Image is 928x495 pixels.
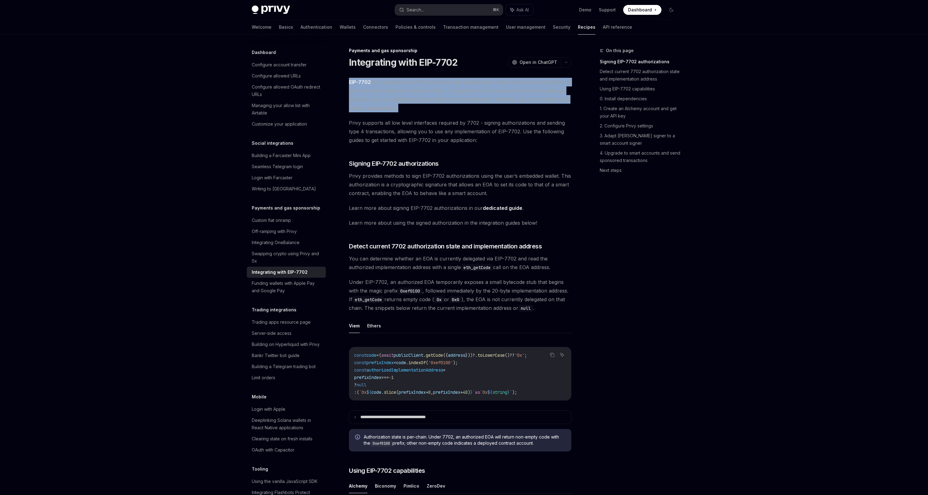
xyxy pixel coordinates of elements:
[599,7,616,13] a: Support
[247,476,326,487] a: Using the vanilla JavaScript SDK
[252,352,300,359] div: Bankr Twitter bot guide
[427,479,445,493] button: ZeroDev
[578,20,595,35] a: Recipes
[247,404,326,415] a: Login with Apple
[349,159,439,168] span: Signing EIP-7702 authorizations
[623,5,661,15] a: Dashboard
[349,79,371,85] a: EIP-7702
[448,352,465,358] span: address
[252,435,313,443] div: Clearing state on fresh installs
[395,4,503,15] button: Search...⌘K
[247,350,326,361] a: Bankr Twitter bot guide
[394,352,423,358] span: publicClient
[247,59,326,70] a: Configure account transfer
[480,389,487,395] span: `0x
[354,389,357,395] span: :
[426,360,428,365] span: (
[371,389,381,395] span: code
[449,296,462,303] code: 0x0
[252,363,316,370] div: Building a Telegram trading bot
[600,121,681,131] a: 2. Configure Privy settings
[340,20,356,35] a: Wallets
[470,389,473,395] span: }
[354,375,381,380] span: prefixIndex
[252,446,294,454] div: OAuth with Capacitor
[600,131,681,148] a: 3. Adapt [PERSON_NAME] signer to a smart account signer
[379,352,381,358] span: (
[252,306,296,314] h5: Trading integrations
[252,250,322,265] div: Swapping crypto using Privy and 0x
[506,4,533,15] button: Ask AI
[431,389,433,395] span: ,
[252,20,271,35] a: Welcome
[428,389,431,395] span: 8
[433,389,460,395] span: prefixIndex
[512,389,517,395] span: );
[349,278,571,312] span: Under EIP-7702, an authorized EOA temporarily exposes a small bytecode stub that begins with the ...
[252,217,291,224] div: Custom fiat onramp
[252,185,316,193] div: Writing to [GEOGRAPHIC_DATA]
[396,389,399,395] span: (
[460,389,463,395] span: +
[357,389,359,395] span: (
[355,435,361,441] svg: Info
[408,360,426,365] span: indexOf
[247,433,326,444] a: Clearing state on fresh installs
[247,328,326,339] a: Server-side access
[428,360,453,365] span: '0xef0100'
[252,83,322,98] div: Configure allowed OAuth redirect URLs
[349,218,571,227] span: Learn more about using the signed authorization in the integration guides below!
[349,78,571,112] span: is an upgrade to EVM blockchains that enables externally owned accounts (EOAs) to set their code ...
[252,318,311,326] div: Trading apps resource page
[252,393,267,401] h5: Mobile
[376,352,379,358] span: =
[252,49,276,56] h5: Dashboard
[247,81,326,100] a: Configure allowed OAuth redirect URLs
[367,318,381,333] button: Ethers
[349,466,425,475] span: Using EIP-7702 capabilities
[252,330,292,337] div: Server-side access
[349,172,571,198] span: Privy provides methods to sign EIP-7702 authorizations using the user’s embedded wallet. This aut...
[367,360,394,365] span: prefixIndex
[300,20,332,35] a: Authentication
[443,352,448,358] span: ({
[367,367,443,373] span: authorizedImplementationAddress
[396,20,436,35] a: Policies & controls
[600,94,681,104] a: 0. Install dependencies
[426,352,443,358] span: getCode
[407,6,424,14] div: Search...
[468,389,470,395] span: )
[252,204,320,212] h5: Payments and gas sponsorship
[381,352,394,358] span: await
[349,318,360,333] button: Viem
[461,264,493,271] code: eth_getCode
[381,375,389,380] span: ===
[252,341,320,348] div: Building on Hyperliquid with Privy
[666,5,676,15] button: Toggle dark mode
[391,375,394,380] span: 1
[252,174,292,181] div: Login with Farcaster
[247,237,326,248] a: Integrating OneBalance
[443,20,499,35] a: Transaction management
[357,382,367,388] span: null
[510,389,512,395] span: `
[279,20,293,35] a: Basics
[553,20,570,35] a: Security
[603,20,632,35] a: API reference
[247,215,326,226] a: Custom fiat onramp
[453,360,458,365] span: );
[423,352,426,358] span: .
[600,57,681,67] a: Signing EIP-7702 authorizations
[349,479,367,493] button: Alchemy
[600,148,681,165] a: 4. Upgrade to smart accounts and send sponsored transactions
[579,7,591,13] a: Demo
[520,59,557,65] span: Open in ChatGPT
[384,389,396,395] span: slice
[247,70,326,81] a: Configure allowed URLs
[434,296,444,303] code: 0x
[247,183,326,194] a: Writing to [GEOGRAPHIC_DATA]
[252,465,268,473] h5: Tooling
[370,440,392,447] code: 0xef0100
[247,172,326,183] a: Login with Farcaster
[394,360,396,365] span: =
